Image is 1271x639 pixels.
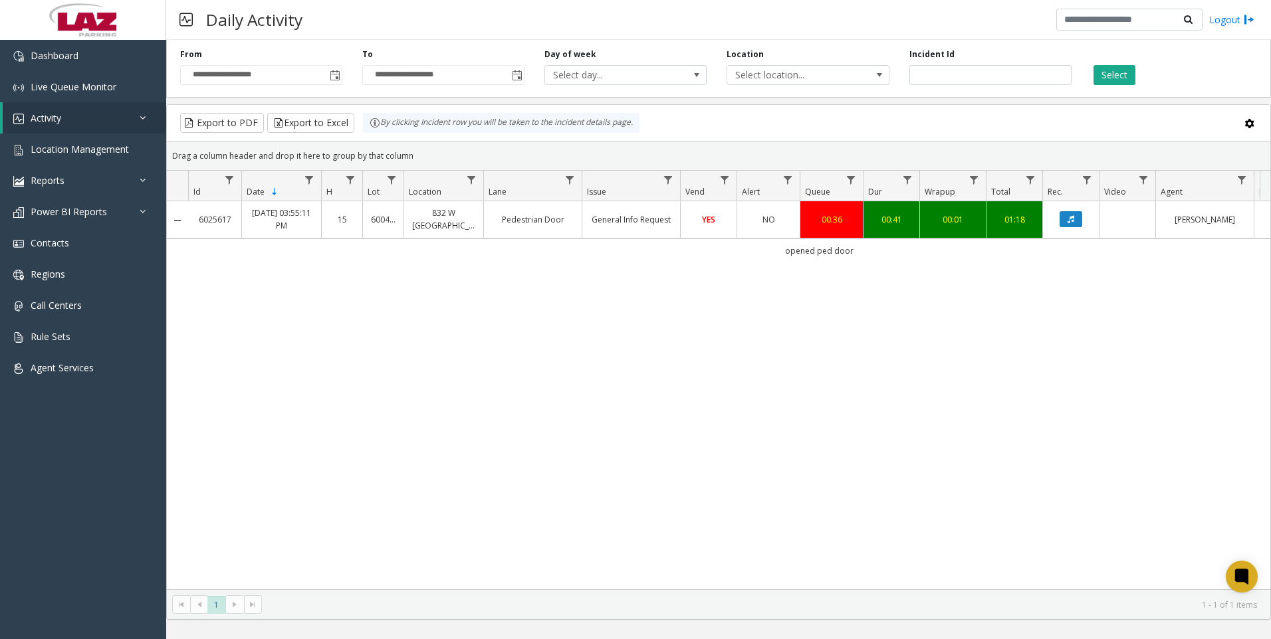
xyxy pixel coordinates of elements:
a: Issue Filter Menu [659,171,677,189]
button: Select [1094,65,1135,85]
div: Drag a column header and drop it here to group by that column [167,144,1270,167]
img: 'icon' [13,270,24,280]
a: 832 W [GEOGRAPHIC_DATA] [412,207,475,232]
img: pageIcon [179,3,193,36]
a: Wrapup Filter Menu [965,171,983,189]
a: [DATE] 03:55:11 PM [250,207,313,232]
span: Lot [368,186,380,197]
span: Location Management [31,143,129,155]
a: Rec. Filter Menu [1078,171,1096,189]
a: 00:01 [928,213,978,226]
a: Pedestrian Door [492,213,574,226]
a: YES [689,213,729,226]
span: Agent [1161,186,1183,197]
label: Incident Id [909,48,955,60]
span: H [326,186,332,197]
span: Toggle popup [327,66,342,84]
a: Id Filter Menu [221,171,239,189]
a: Collapse Details [167,215,188,226]
a: Activity [3,102,166,134]
label: Location [727,48,764,60]
img: 'icon' [13,145,24,155]
span: Total [991,186,1010,197]
span: Regions [31,268,65,280]
span: Issue [587,186,606,197]
img: infoIcon.svg [370,118,380,128]
a: 6025617 [196,213,233,226]
a: 01:18 [994,213,1034,226]
img: logout [1244,13,1254,27]
span: Wrapup [925,186,955,197]
span: Contacts [31,236,69,249]
a: Total Filter Menu [1022,171,1040,189]
h3: Daily Activity [199,3,309,36]
span: Dashboard [31,49,78,62]
span: Rule Sets [31,330,70,343]
label: Day of week [544,48,596,60]
button: Export to Excel [267,113,354,133]
a: H Filter Menu [342,171,360,189]
span: Select location... [727,66,856,84]
a: Queue Filter Menu [842,171,860,189]
span: Queue [805,186,830,197]
a: Logout [1209,13,1254,27]
div: By clicking Incident row you will be taken to the incident details page. [363,113,639,133]
span: Date [247,186,265,197]
a: Vend Filter Menu [716,171,734,189]
span: Agent Services [31,361,94,374]
a: Location Filter Menu [463,171,481,189]
span: Page 1 [207,596,225,614]
span: Sortable [269,187,280,197]
a: Date Filter Menu [300,171,318,189]
span: Live Queue Monitor [31,80,116,93]
span: Video [1104,186,1126,197]
a: 00:41 [871,213,911,226]
span: Call Centers [31,299,82,312]
span: Activity [31,112,61,124]
span: Select day... [545,66,674,84]
div: Data table [167,171,1270,589]
button: Export to PDF [180,113,264,133]
span: Reports [31,174,64,187]
img: 'icon' [13,238,24,249]
span: Vend [685,186,705,197]
a: Dur Filter Menu [899,171,917,189]
img: 'icon' [13,176,24,187]
span: Toggle popup [509,66,524,84]
span: Lane [489,186,507,197]
label: To [362,48,373,60]
a: 00:36 [808,213,855,226]
img: 'icon' [13,51,24,62]
label: From [180,48,202,60]
span: Location [409,186,441,197]
a: General Info Request [590,213,672,226]
a: 600440 [371,213,396,226]
span: Id [193,186,201,197]
img: 'icon' [13,363,24,374]
a: Agent Filter Menu [1233,171,1251,189]
a: NO [745,213,792,226]
img: 'icon' [13,114,24,124]
img: 'icon' [13,207,24,218]
span: Alert [742,186,760,197]
a: Video Filter Menu [1135,171,1153,189]
a: [PERSON_NAME] [1164,213,1246,226]
span: Dur [868,186,882,197]
span: YES [702,214,715,225]
a: Lane Filter Menu [561,171,579,189]
span: Rec. [1048,186,1063,197]
img: 'icon' [13,332,24,343]
a: Alert Filter Menu [779,171,797,189]
kendo-pager-info: 1 - 1 of 1 items [270,599,1257,610]
img: 'icon' [13,82,24,93]
span: Power BI Reports [31,205,107,218]
a: 15 [330,213,354,226]
img: 'icon' [13,301,24,312]
a: Lot Filter Menu [383,171,401,189]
